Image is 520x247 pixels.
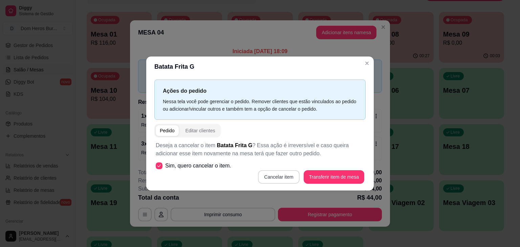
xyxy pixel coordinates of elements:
[163,87,357,95] p: Ações do pedido
[186,127,215,134] div: Editar clientes
[217,142,253,148] span: Batata Frita G
[160,127,175,134] div: Pedido
[165,162,231,170] span: Sim, quero cancelar o item.
[156,141,364,158] p: Deseja a cancelar o item ? Essa ação é irreversível e caso queira adicionar esse item novamente n...
[362,58,372,69] button: Close
[304,170,364,184] button: Transferir item de mesa
[146,57,374,77] header: Batata Frita G
[258,170,299,184] button: Cancelar item
[163,98,357,113] div: Nessa tela você pode gerenciar o pedido. Remover clientes que estão vinculados ao pedido ou adici...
